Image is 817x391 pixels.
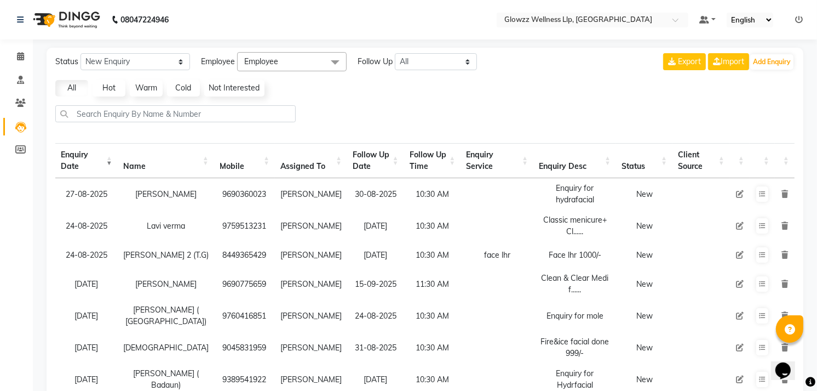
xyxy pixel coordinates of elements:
[214,178,275,210] td: 9690360023
[616,300,672,332] td: New
[771,347,806,380] iframe: chat widget
[347,332,404,364] td: 31-08-2025
[616,178,672,210] td: New
[347,300,404,332] td: 24-08-2025
[730,143,750,178] th: : activate to sort column ascending
[118,242,214,268] td: [PERSON_NAME] 2 (T.G)
[616,268,672,300] td: New
[214,332,275,364] td: 9045831959
[214,143,275,178] th: Mobile : activate to sort column ascending
[275,300,347,332] td: [PERSON_NAME]
[167,80,200,97] a: Cold
[55,210,118,242] td: 24-08-2025
[55,105,296,122] input: Search Enquiry By Name & Number
[214,300,275,332] td: 9760416851
[461,143,533,178] th: Enquiry Service : activate to sort column ascending
[539,214,611,237] div: Classic menicure+ Cl......
[55,268,118,300] td: [DATE]
[616,242,672,268] td: New
[750,143,775,178] th: : activate to sort column ascending
[55,300,118,332] td: [DATE]
[130,80,163,97] a: Warm
[55,56,78,67] span: Status
[616,332,672,364] td: New
[358,56,393,67] span: Follow Up
[201,56,235,67] span: Employee
[404,178,461,210] td: 10:30 AM
[750,54,793,70] button: Add Enquiry
[539,336,611,359] div: Fire&ice facial done 999/-
[347,210,404,242] td: [DATE]
[55,178,118,210] td: 27-08-2025
[55,143,118,178] th: Enquiry Date: activate to sort column ascending
[275,143,347,178] th: Assigned To : activate to sort column ascending
[275,242,347,268] td: [PERSON_NAME]
[275,268,347,300] td: [PERSON_NAME]
[214,210,275,242] td: 9759513231
[214,268,275,300] td: 9690775659
[404,300,461,332] td: 10:30 AM
[55,80,88,97] a: All
[118,178,214,210] td: [PERSON_NAME]
[347,178,404,210] td: 30-08-2025
[118,300,214,332] td: [PERSON_NAME] ( [GEOGRAPHIC_DATA])
[55,242,118,268] td: 24-08-2025
[55,332,118,364] td: [DATE]
[663,53,706,70] button: Export
[347,143,404,178] th: Follow Up Date: activate to sort column ascending
[708,53,749,70] a: Import
[539,368,611,391] div: Enquiry for Hydrfacial
[672,143,730,178] th: Client Source: activate to sort column ascending
[118,332,214,364] td: [DEMOGRAPHIC_DATA]
[404,143,461,178] th: Follow Up Time : activate to sort column ascending
[539,310,611,322] div: Enquiry for mole
[28,4,103,35] img: logo
[347,242,404,268] td: [DATE]
[244,56,278,66] span: Employee
[404,332,461,364] td: 10:30 AM
[275,332,347,364] td: [PERSON_NAME]
[404,210,461,242] td: 10:30 AM
[539,183,611,206] div: Enquiry for hydrafacial
[404,268,461,300] td: 11:30 AM
[214,242,275,268] td: 8449365429
[678,56,701,66] span: Export
[616,210,672,242] td: New
[539,250,611,261] div: Face lhr 1000/-
[275,178,347,210] td: [PERSON_NAME]
[120,4,169,35] b: 08047224946
[204,80,264,97] a: Not Interested
[118,268,214,300] td: [PERSON_NAME]
[533,143,616,178] th: Enquiry Desc: activate to sort column ascending
[404,242,461,268] td: 10:30 AM
[93,80,125,97] a: Hot
[539,273,611,296] div: Clean & Clear Medi f......
[775,143,795,178] th: : activate to sort column ascending
[118,143,214,178] th: Name: activate to sort column ascending
[347,268,404,300] td: 15-09-2025
[275,210,347,242] td: [PERSON_NAME]
[118,210,214,242] td: Lavi verma
[616,143,672,178] th: Status: activate to sort column ascending
[461,242,533,268] td: face lhr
